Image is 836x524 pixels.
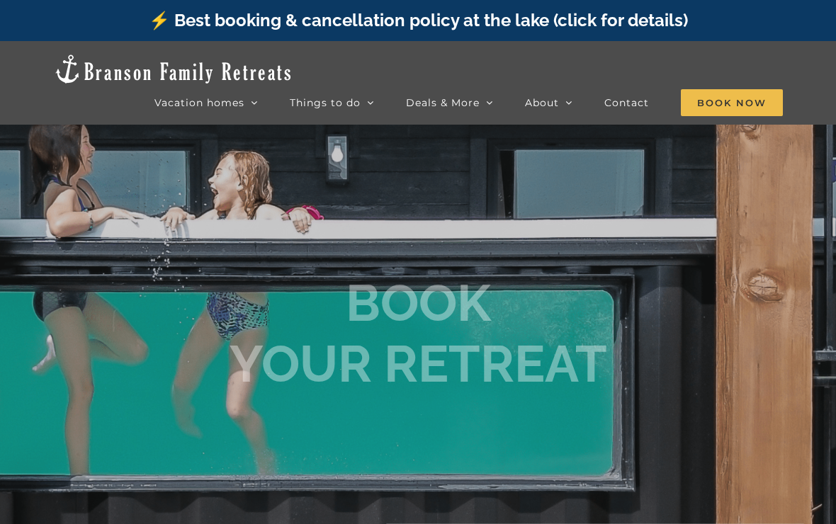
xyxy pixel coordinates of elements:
span: Deals & More [406,98,480,108]
span: Things to do [290,98,361,108]
span: Contact [604,98,649,108]
span: Vacation homes [154,98,244,108]
span: About [525,98,559,108]
a: Contact [604,89,649,117]
a: ⚡️ Best booking & cancellation policy at the lake (click for details) [149,10,688,30]
a: Things to do [290,89,374,117]
img: Branson Family Retreats Logo [53,53,293,85]
a: Book Now [681,89,783,117]
a: Vacation homes [154,89,258,117]
a: About [525,89,572,117]
a: Deals & More [406,89,493,117]
b: BOOK YOUR RETREAT [230,272,607,393]
span: Book Now [681,89,783,116]
nav: Main Menu [154,89,783,117]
